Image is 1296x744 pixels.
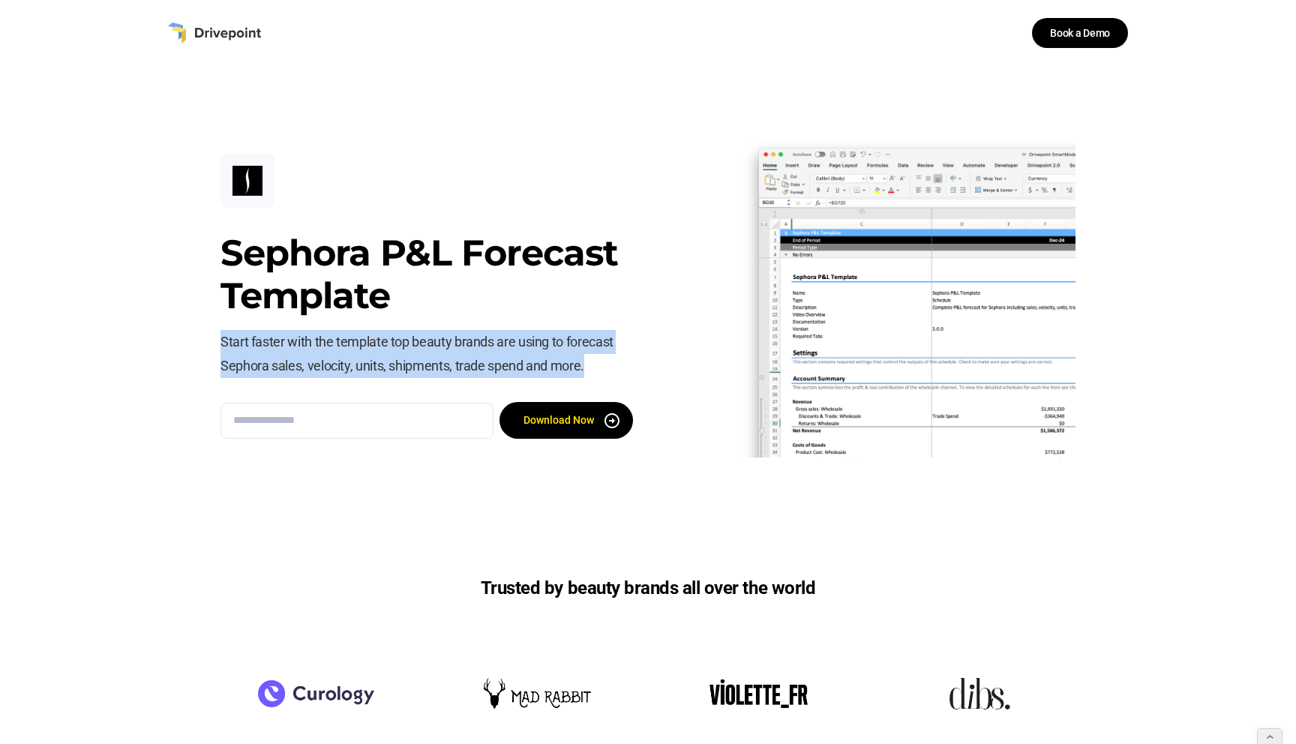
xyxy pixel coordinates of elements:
[220,232,633,318] h3: Sephora P&L Forecast Template
[220,330,633,378] p: Start faster with the template top beauty brands are using to forecast Sephora sales, velocity, u...
[481,574,815,601] h6: Trusted by beauty brands all over the world
[1032,18,1128,48] a: Book a Demo
[523,411,594,430] div: Download Now
[1050,24,1110,42] div: Book a Demo
[499,402,633,439] a: Download Now
[220,402,633,439] form: Email Form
